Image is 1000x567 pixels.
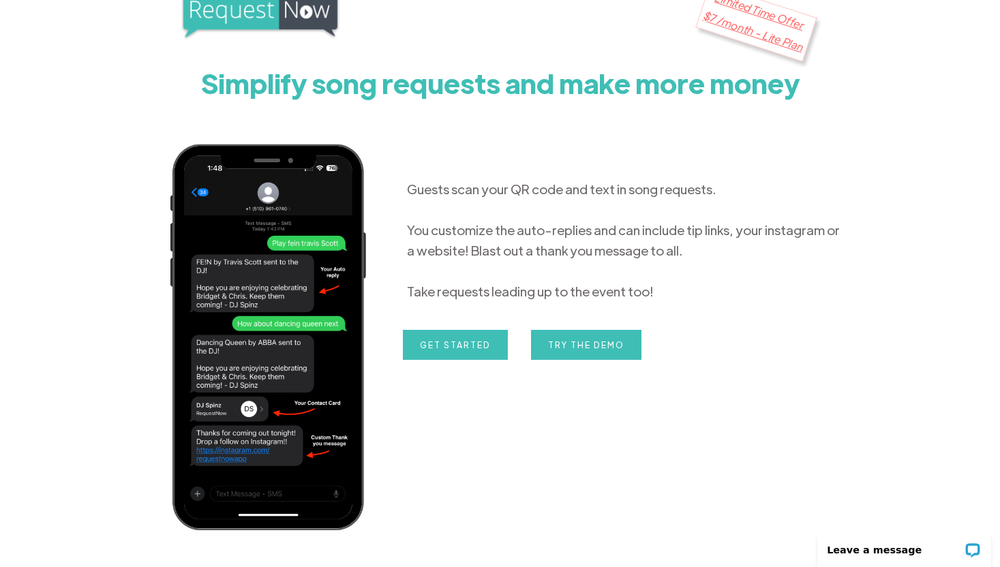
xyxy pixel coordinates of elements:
iframe: LiveChat chat widget [808,524,1000,567]
a: Try the Demo [531,330,641,360]
h1: Simplify song requests and make more money [160,55,841,110]
p: Guests scan your QR code and text in song requests. You customize the auto-replies and can includ... [407,179,841,301]
a: Get Started [403,330,508,360]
